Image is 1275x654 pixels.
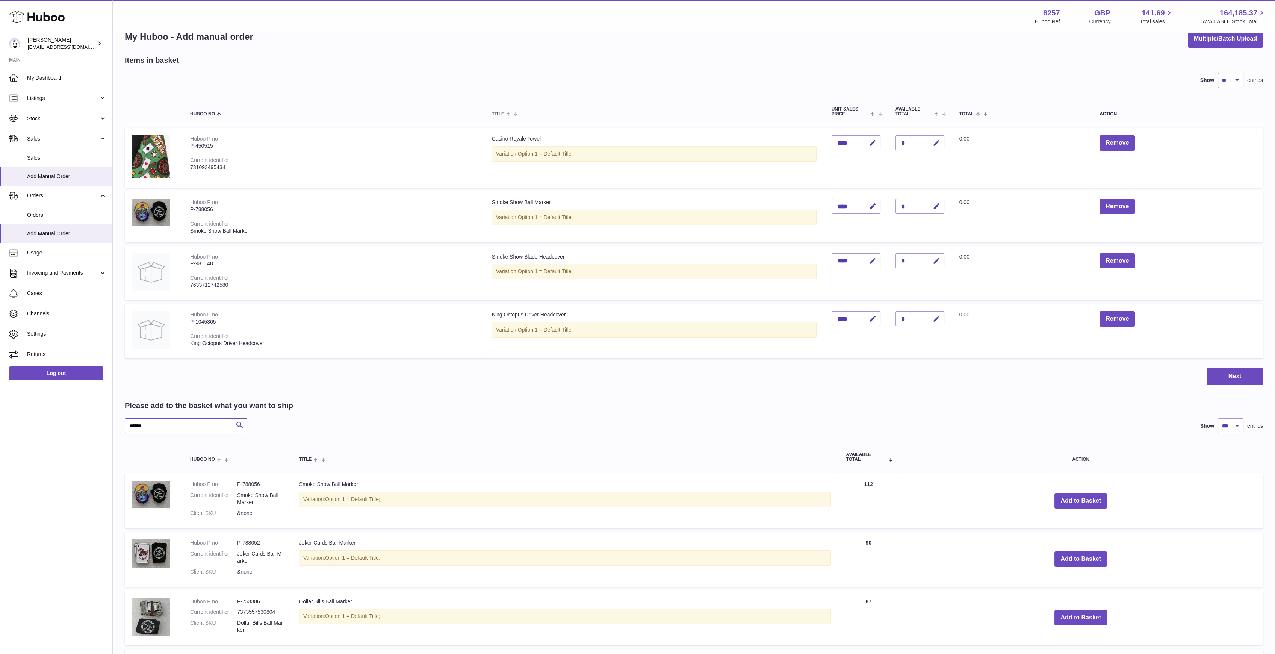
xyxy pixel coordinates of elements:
[190,260,477,267] div: P-981148
[1207,368,1263,385] button: Next
[125,31,253,43] h1: My Huboo - Add manual order
[27,351,107,358] span: Returns
[27,310,107,317] span: Channels
[1140,18,1173,25] span: Total sales
[1247,77,1263,84] span: entries
[1094,8,1110,18] strong: GBP
[484,246,824,300] td: Smoke Show Blade Headcover
[1043,8,1060,18] strong: 8257
[125,401,293,411] h2: Please add to the basket what you want to ship
[132,311,170,349] img: King Octopus Driver Headcover
[1054,551,1107,567] button: Add to Basket
[190,510,237,517] dt: Client SKU
[190,164,477,171] div: 731093495434
[237,539,284,547] dd: P-788052
[492,210,817,225] div: Variation:
[518,214,573,220] span: Option 1 = Default Title;
[190,142,477,150] div: P-450515
[1100,199,1135,214] button: Remove
[28,44,110,50] span: [EMAIL_ADDRESS][DOMAIN_NAME]
[237,619,284,634] dd: Dollar Bills Ball Marker
[237,598,284,605] dd: P-753386
[484,304,824,358] td: King Octopus Driver Headcover
[190,539,237,547] dt: Huboo P no
[292,473,838,528] td: Smoke Show Ball Marker
[898,445,1263,469] th: Action
[959,136,969,142] span: 0.00
[959,112,974,117] span: Total
[27,330,107,338] span: Settings
[28,36,95,51] div: [PERSON_NAME]
[190,282,477,289] div: 7633712742580
[132,481,170,508] img: Smoke Show Ball Marker
[1247,422,1263,430] span: entries
[299,492,831,507] div: Variation:
[9,366,103,380] a: Log out
[132,598,170,636] img: Dollar Bills Ball Marker
[190,275,229,281] div: Current identifier
[190,568,237,575] dt: Client SKU
[1202,8,1266,25] a: 164,185.37 AVAILABLE Stock Total
[190,199,218,205] div: Huboo P no
[484,191,824,242] td: Smoke Show Ball Marker
[190,312,218,318] div: Huboo P no
[190,206,477,213] div: P-788056
[299,457,312,462] span: Title
[1142,8,1165,18] span: 141.69
[1202,18,1266,25] span: AVAILABLE Stock Total
[492,112,504,117] span: Title
[299,550,831,566] div: Variation:
[1100,253,1135,269] button: Remove
[846,452,885,462] span: AVAILABLE Total
[237,568,284,575] dd: &none
[1200,422,1214,430] label: Show
[27,154,107,162] span: Sales
[518,268,573,274] span: Option 1 = Default Title;
[27,135,99,142] span: Sales
[1089,18,1111,25] div: Currency
[190,598,237,605] dt: Huboo P no
[1100,311,1135,327] button: Remove
[325,555,380,561] span: Option 1 = Default Title;
[292,532,838,587] td: Joker Cards Ball Marker
[518,151,573,157] span: Option 1 = Default Title;
[190,609,237,616] dt: Current identifier
[492,322,817,338] div: Variation:
[27,115,99,122] span: Stock
[132,199,170,226] img: Smoke Show Ball Marker
[237,481,284,488] dd: P-788056
[190,550,237,565] dt: Current identifier
[190,318,477,325] div: P-1045365
[190,481,237,488] dt: Huboo P no
[325,613,380,619] span: Option 1 = Default Title;
[1100,112,1255,117] div: Action
[237,609,284,616] dd: 7373557530804
[132,135,170,178] img: Casino Royale Towel
[190,340,477,347] div: King Octopus Driver Headcover
[27,290,107,297] span: Cases
[27,230,107,237] span: Add Manual Order
[492,264,817,279] div: Variation:
[832,107,869,117] span: Unit Sales Price
[959,254,969,260] span: 0.00
[190,333,229,339] div: Current identifier
[190,227,477,235] div: Smoke Show Ball Marker
[190,254,218,260] div: Huboo P no
[27,95,99,102] span: Listings
[292,590,838,645] td: Dollar Bills Ball Marker
[1188,30,1263,48] button: Multiple/Batch Upload
[1035,18,1060,25] div: Huboo Ref
[132,539,170,568] img: Joker Cards Ball Marker
[1200,77,1214,84] label: Show
[27,173,107,180] span: Add Manual Order
[484,128,824,188] td: Casino Royale Towel
[125,55,179,65] h2: Items in basket
[237,510,284,517] dd: &none
[190,619,237,634] dt: Client SKU
[27,212,107,219] span: Orders
[190,221,229,227] div: Current identifier
[190,457,215,462] span: Huboo no
[299,609,831,624] div: Variation:
[190,157,229,163] div: Current identifier
[838,473,898,528] td: 112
